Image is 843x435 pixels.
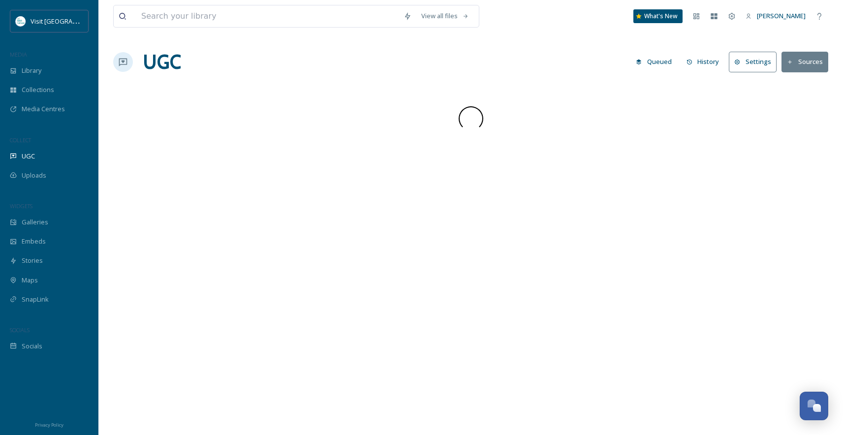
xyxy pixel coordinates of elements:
[741,6,811,26] a: [PERSON_NAME]
[16,16,26,26] img: download.jpeg
[22,66,41,75] span: Library
[22,152,35,161] span: UGC
[10,202,32,210] span: WIDGETS
[22,276,38,285] span: Maps
[22,256,43,265] span: Stories
[35,422,63,428] span: Privacy Policy
[136,5,399,27] input: Search your library
[31,16,107,26] span: Visit [GEOGRAPHIC_DATA]
[10,326,30,334] span: SOCIALS
[757,11,806,20] span: [PERSON_NAME]
[22,217,48,227] span: Galleries
[729,52,781,72] a: Settings
[35,418,63,430] a: Privacy Policy
[682,52,724,71] button: History
[22,295,49,304] span: SnapLink
[781,52,828,72] button: Sources
[143,47,181,77] a: UGC
[729,52,777,72] button: Settings
[800,392,828,420] button: Open Chat
[633,9,683,23] a: What's New
[22,85,54,94] span: Collections
[682,52,729,71] a: History
[10,51,27,58] span: MEDIA
[631,52,677,71] button: Queued
[416,6,474,26] a: View all files
[22,237,46,246] span: Embeds
[22,342,42,351] span: Socials
[22,171,46,180] span: Uploads
[631,52,682,71] a: Queued
[22,104,65,114] span: Media Centres
[10,136,31,144] span: COLLECT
